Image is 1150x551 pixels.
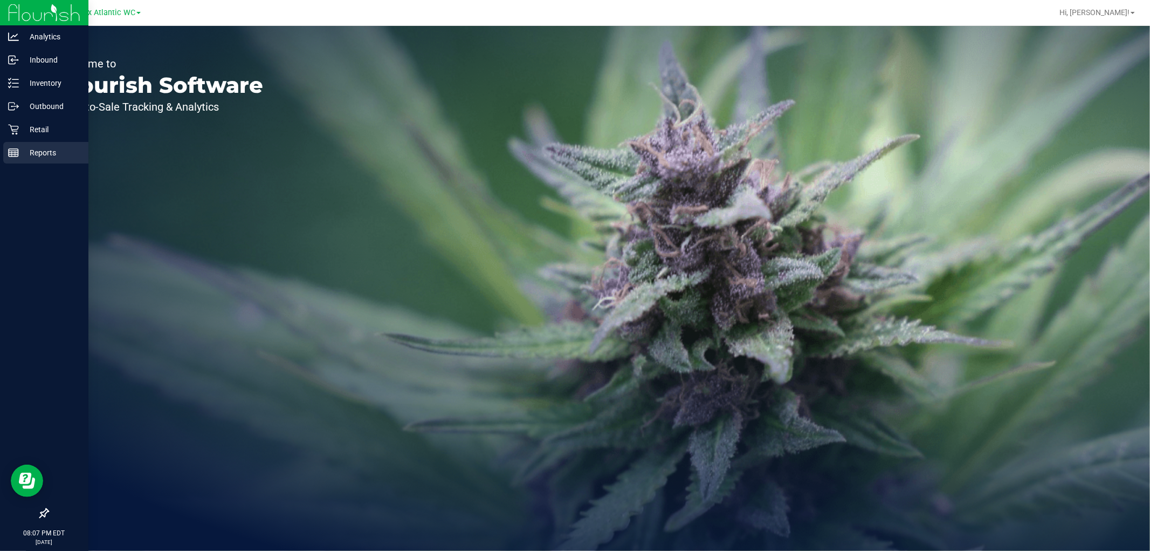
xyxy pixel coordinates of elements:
[19,146,84,159] p: Reports
[19,77,84,90] p: Inventory
[5,538,84,546] p: [DATE]
[8,124,19,135] inline-svg: Retail
[19,123,84,136] p: Retail
[19,30,84,43] p: Analytics
[19,100,84,113] p: Outbound
[8,55,19,65] inline-svg: Inbound
[5,528,84,538] p: 08:07 PM EDT
[58,58,263,69] p: Welcome to
[58,101,263,112] p: Seed-to-Sale Tracking & Analytics
[1059,8,1130,17] span: Hi, [PERSON_NAME]!
[8,78,19,89] inline-svg: Inventory
[8,31,19,42] inline-svg: Analytics
[8,147,19,158] inline-svg: Reports
[79,8,135,17] span: Jax Atlantic WC
[11,465,43,497] iframe: Resource center
[19,53,84,66] p: Inbound
[58,74,263,96] p: Flourish Software
[8,101,19,112] inline-svg: Outbound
